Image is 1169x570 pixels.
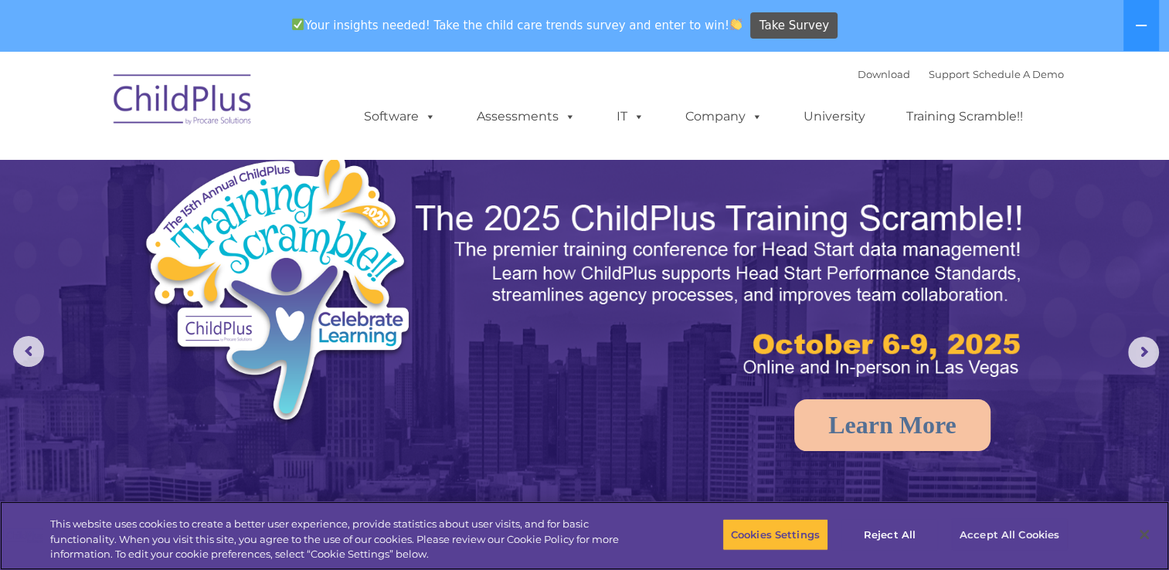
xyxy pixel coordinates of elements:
[794,399,991,451] a: Learn More
[286,10,749,40] span: Your insights needed! Take the child care trends survey and enter to win!
[292,19,304,30] img: ✅
[1127,517,1161,551] button: Close
[215,102,262,114] span: Last name
[750,12,838,39] a: Take Survey
[601,101,660,132] a: IT
[461,101,591,132] a: Assessments
[841,518,938,551] button: Reject All
[951,518,1068,551] button: Accept All Cookies
[788,101,881,132] a: University
[50,517,643,562] div: This website uses cookies to create a better user experience, provide statistics about user visit...
[722,518,828,551] button: Cookies Settings
[106,63,260,141] img: ChildPlus by Procare Solutions
[858,68,910,80] a: Download
[858,68,1064,80] font: |
[760,12,829,39] span: Take Survey
[348,101,451,132] a: Software
[973,68,1064,80] a: Schedule A Demo
[670,101,778,132] a: Company
[730,19,742,30] img: 👏
[215,165,280,177] span: Phone number
[929,68,970,80] a: Support
[891,101,1038,132] a: Training Scramble!!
